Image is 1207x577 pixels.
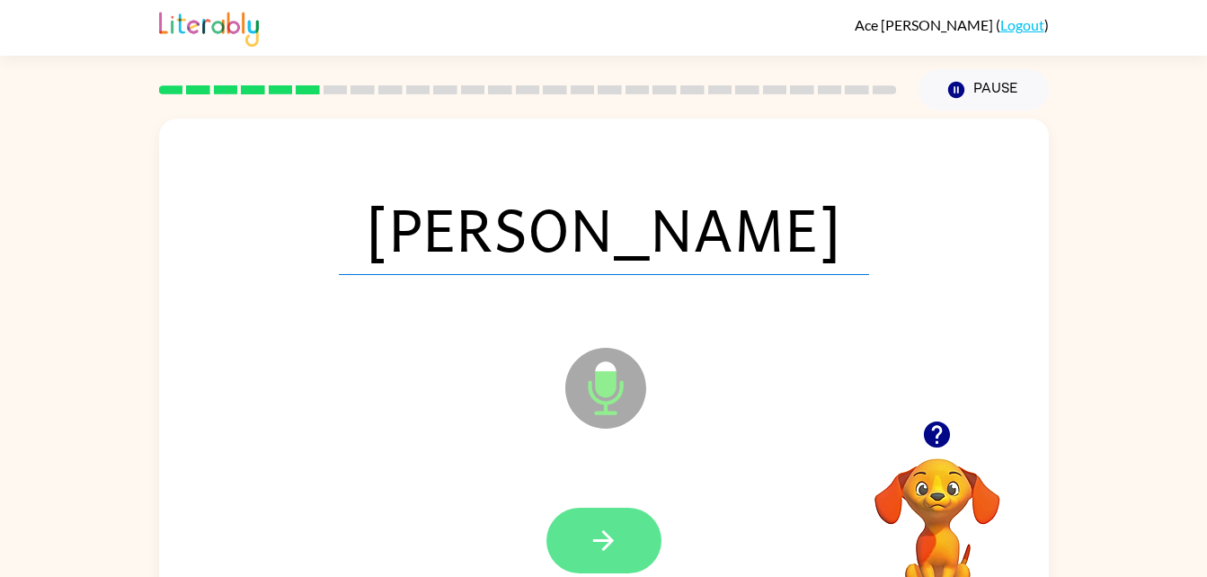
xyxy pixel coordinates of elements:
[339,182,869,275] span: [PERSON_NAME]
[1000,16,1044,33] a: Logout
[855,16,1049,33] div: ( )
[855,16,996,33] span: Ace [PERSON_NAME]
[919,69,1049,111] button: Pause
[159,7,259,47] img: Literably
